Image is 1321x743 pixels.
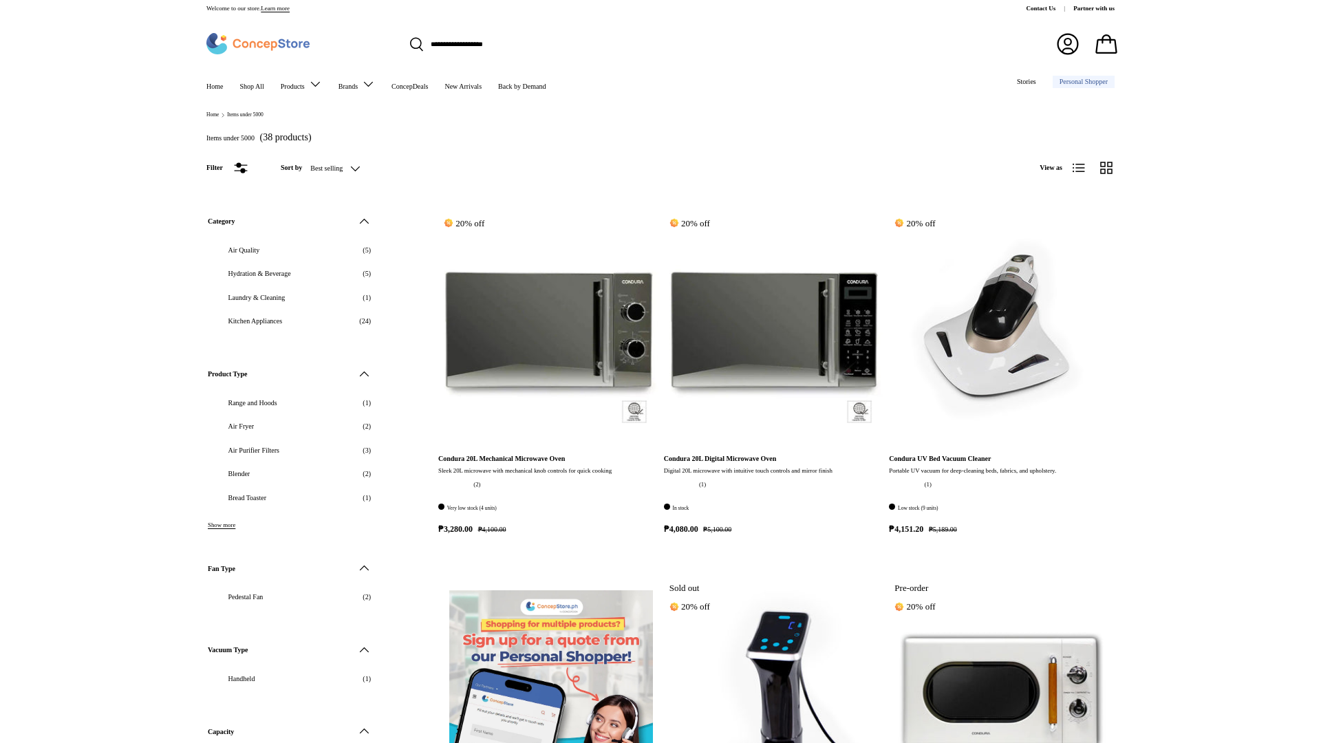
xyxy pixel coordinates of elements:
summary: Products [272,70,330,98]
summary: Product Type [208,351,371,398]
a: Items under 5000 [227,112,264,118]
summary: Vacuum Type [208,627,371,674]
span: (2) [363,592,371,602]
span: Category [208,216,349,226]
span: (1) [363,674,371,684]
span: Hydration & Beverage [228,268,355,279]
span: Personal Shopper [1060,78,1108,85]
nav: Primary [206,70,546,98]
nav: Breadcrumbs [206,111,1115,119]
a: Condura UV Bed Vacuum Cleaner [889,215,1115,440]
span: Best selling [310,164,343,173]
span: (3) [363,445,371,455]
span: (5) [363,268,371,279]
button: Filter [206,161,248,175]
a: Condura 20L Digital Microwave Oven [664,455,777,462]
span: (2) [363,469,371,479]
a: ConcepDeals [391,76,428,98]
span: (24) [359,316,371,326]
span: (1) [363,292,371,303]
a: Condura UV Bed Vacuum Cleaner [889,455,991,462]
span: 20% off [889,215,941,232]
nav: Secondary [984,70,1115,98]
a: Brands [339,70,375,98]
a: Condura 20L Digital Microwave Oven [664,215,890,440]
span: (5) [363,245,371,255]
span: Pedestal Fan [228,592,355,602]
summary: Fan Type [208,545,371,592]
span: Product Type [208,369,349,379]
span: Filter [206,164,223,171]
span: 20% off [664,215,716,232]
button: Show more [208,521,235,528]
summary: Category [208,198,371,245]
a: Learn more [261,5,290,12]
span: Vacuum Type [208,645,349,655]
a: Products [281,70,322,98]
span: Blender [228,469,355,479]
span: Laundry & Cleaning [228,292,355,303]
span: Bread Toaster [228,493,355,503]
span: (38 products) [260,132,312,142]
a: Partner with us [1073,4,1115,14]
a: Home [206,76,223,98]
span: (1) [363,398,371,408]
span: Range and Hoods [228,398,355,408]
a: Condura 20L Mechanical Microwave Oven [438,455,565,462]
span: 20% off [438,215,490,232]
span: Capacity [208,726,349,737]
a: Stories [1017,71,1036,93]
span: 20% off [664,598,716,615]
h1: Items under 5000 [206,134,255,142]
a: Condura 20L Mechanical Microwave Oven [438,215,664,440]
span: (2) [363,421,371,431]
label: Sort by [281,162,310,173]
span: Kitchen Appliances [228,316,352,326]
span: (1) [363,493,371,503]
button: Best selling [310,156,388,180]
span: View as [1040,162,1062,173]
span: Sold out [664,579,705,596]
a: Home [206,112,219,118]
a: Contact Us [1027,4,1074,14]
span: Air Quality [228,245,355,255]
a: Personal Shopper [1053,76,1115,88]
span: Air Purifier Filters [228,445,355,455]
span: Handheld [228,674,355,684]
a: New Arrivals [444,76,482,98]
a: Back by Demand [498,76,546,98]
summary: Brands [330,70,383,98]
span: Fan Type [208,563,349,574]
span: Air Fryer [228,421,355,431]
img: ConcepStore [206,33,310,54]
p: Welcome to our store. [206,4,290,14]
span: 20% off [889,598,941,615]
a: Shop All [239,76,264,98]
span: Pre-order [889,579,934,596]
